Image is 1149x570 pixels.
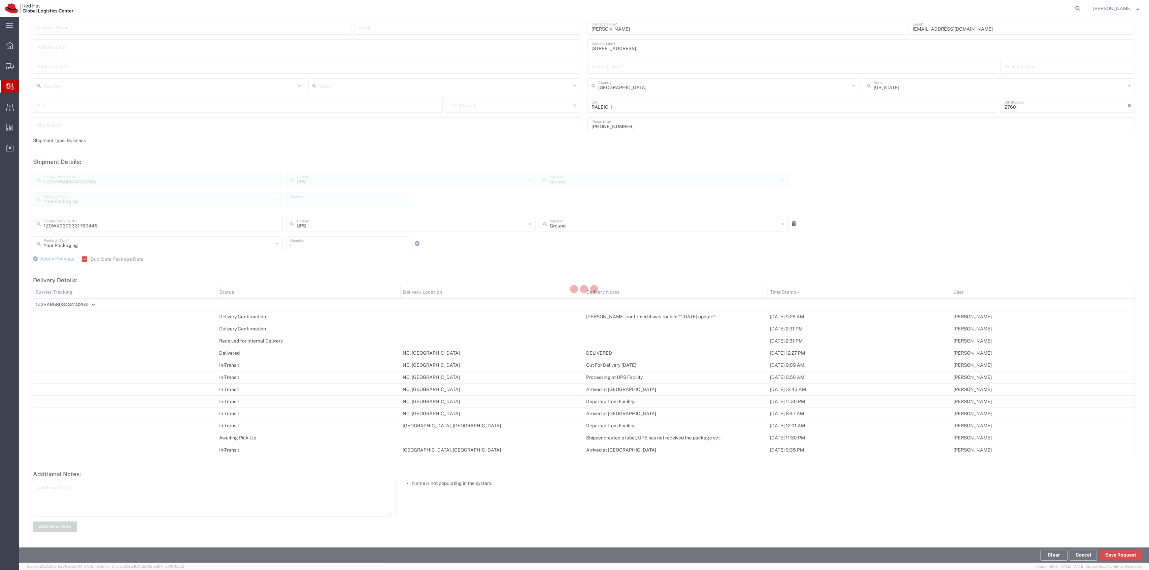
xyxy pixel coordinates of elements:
span: Robert Lomax [1093,5,1131,12]
span: Server: 2025.16.0-82789e55714 [27,564,109,568]
span: Client: 2025.16.0-22162be [112,564,184,568]
span: [DATE] 10:42:52 [157,564,184,568]
button: [PERSON_NAME] [1093,4,1140,12]
span: Copyright © [DATE]-[DATE] Agistix Inc., All Rights Reserved [1037,564,1141,569]
span: [DATE] 10:56:16 [82,564,109,568]
img: logo [5,3,73,13]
